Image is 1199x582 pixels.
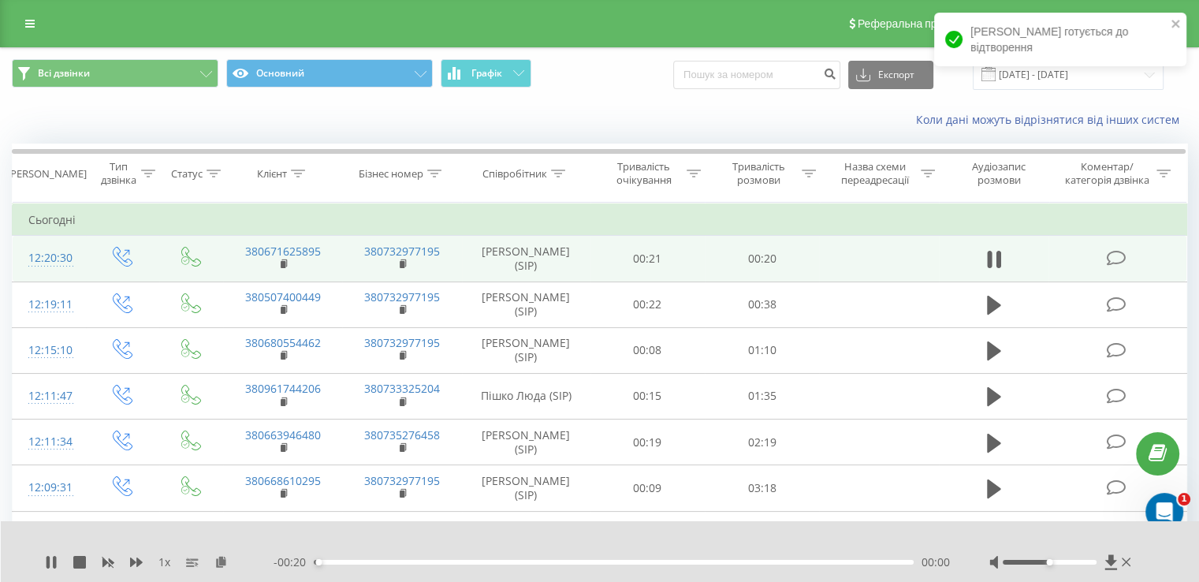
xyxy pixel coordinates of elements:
[364,427,440,442] a: 380735276458
[705,236,819,282] td: 00:20
[28,243,70,274] div: 12:20:30
[705,282,819,327] td: 00:38
[1145,493,1183,531] iframe: Intercom live chat
[364,381,440,396] a: 380733325204
[28,519,70,550] div: 12:00:39
[590,465,705,511] td: 00:09
[99,160,136,187] div: Тип дзвінка
[7,167,87,181] div: [PERSON_NAME]
[245,335,321,350] a: 380680554462
[441,59,531,88] button: Графік
[158,554,170,570] span: 1 x
[226,59,433,88] button: Основний
[12,59,218,88] button: Всі дзвінки
[1171,17,1182,32] button: close
[171,167,203,181] div: Статус
[858,17,974,30] span: Реферальна програма
[590,236,705,282] td: 00:21
[28,472,70,503] div: 12:09:31
[922,554,950,570] span: 00:00
[1178,493,1190,506] span: 1
[705,373,819,419] td: 01:35
[462,236,590,282] td: [PERSON_NAME] (SIP)
[673,61,840,89] input: Пошук за номером
[953,160,1045,187] div: Аудіозапис розмови
[364,473,440,488] a: 380732977195
[462,327,590,373] td: [PERSON_NAME] (SIP)
[1060,160,1152,187] div: Коментар/категорія дзвінка
[245,244,321,259] a: 380671625895
[834,160,917,187] div: Назва схеми переадресації
[705,465,819,511] td: 03:18
[28,289,70,320] div: 12:19:11
[13,204,1187,236] td: Сьогодні
[364,519,440,534] a: 380733325204
[245,289,321,304] a: 380507400449
[364,335,440,350] a: 380732977195
[705,420,819,465] td: 02:19
[590,373,705,419] td: 00:15
[590,511,705,557] td: 00:22
[719,160,798,187] div: Тривалість розмови
[462,282,590,327] td: [PERSON_NAME] (SIP)
[245,519,321,534] a: 380961744206
[1046,559,1052,565] div: Accessibility label
[462,465,590,511] td: [PERSON_NAME] (SIP)
[315,559,322,565] div: Accessibility label
[462,420,590,465] td: [PERSON_NAME] (SIP)
[590,420,705,465] td: 00:19
[364,289,440,304] a: 380732977195
[38,67,90,80] span: Всі дзвінки
[28,381,70,412] div: 12:11:47
[462,511,590,557] td: Пішко Люда (SIP)
[245,381,321,396] a: 380961744206
[848,61,933,89] button: Експорт
[605,160,683,187] div: Тривалість очікування
[462,373,590,419] td: Пішко Люда (SIP)
[590,282,705,327] td: 00:22
[245,427,321,442] a: 380663946480
[364,244,440,259] a: 380732977195
[482,167,547,181] div: Співробітник
[590,327,705,373] td: 00:08
[705,511,819,557] td: 02:37
[359,167,423,181] div: Бізнес номер
[916,112,1187,127] a: Коли дані можуть відрізнятися вiд інших систем
[934,13,1186,66] div: [PERSON_NAME] готується до відтворення
[705,327,819,373] td: 01:10
[28,427,70,457] div: 12:11:34
[28,335,70,366] div: 12:15:10
[257,167,287,181] div: Клієнт
[471,68,502,79] span: Графік
[274,554,314,570] span: - 00:20
[245,473,321,488] a: 380668610295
